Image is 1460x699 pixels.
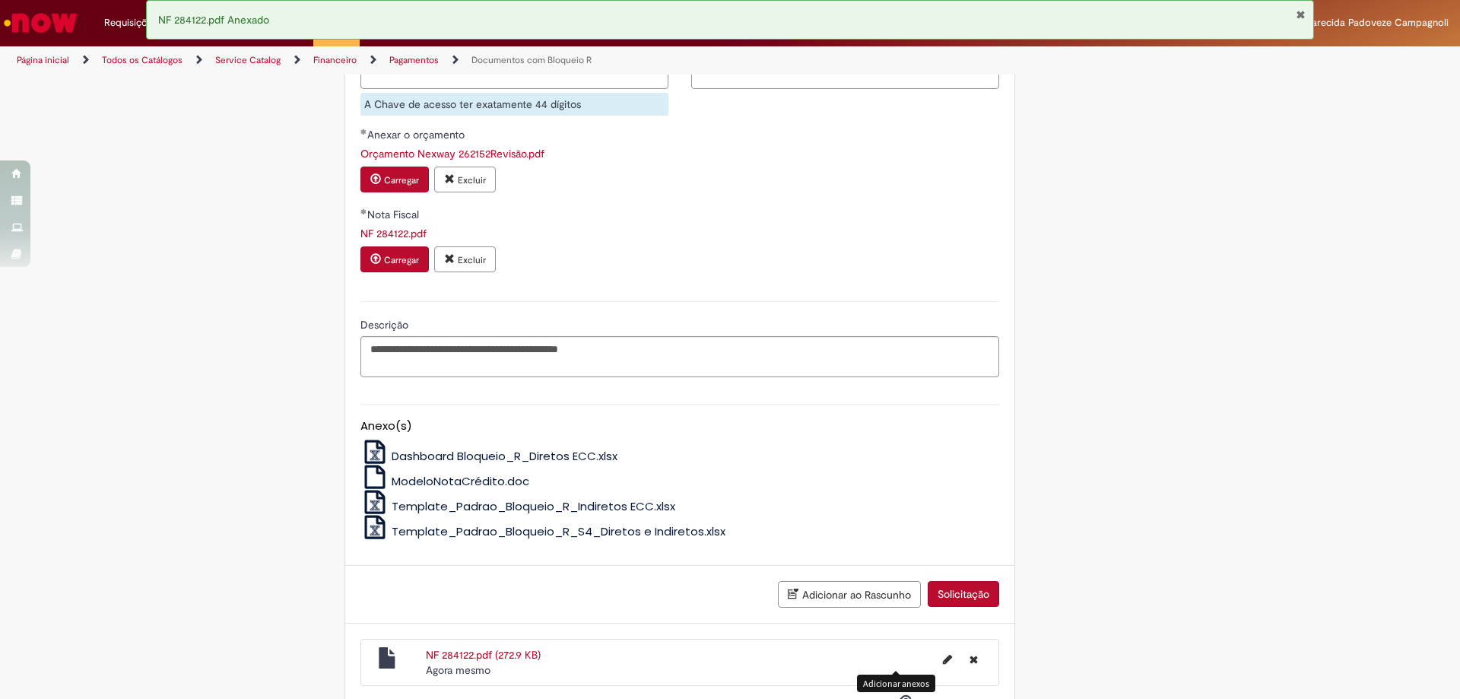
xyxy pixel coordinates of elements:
a: Download de NF 284122.pdf [360,227,427,240]
span: Nota Fiscal [367,208,422,221]
a: Financeiro [313,54,357,66]
a: Página inicial [17,54,69,66]
span: Template_Padrao_Bloqueio_R_S4_Diretos e Indiretos.xlsx [392,523,725,539]
span: Template_Padrao_Bloqueio_R_Indiretos ECC.xlsx [392,498,675,514]
span: Jaqueline Aparecida Padoveze Campagnoli [1254,16,1449,29]
span: Dashboard Bloqueio_R_Diretos ECC.xlsx [392,448,617,464]
a: Documentos com Bloqueio R [471,54,592,66]
small: Carregar [384,254,419,266]
a: Template_Padrao_Bloqueio_R_Indiretos ECC.xlsx [360,498,676,514]
input: Item do pedido [691,63,999,89]
button: Carregar anexo de Nota Fiscal Required [360,246,429,272]
small: Excluir [458,174,486,186]
a: Dashboard Bloqueio_R_Diretos ECC.xlsx [360,448,618,464]
button: Excluir anexo NF 284122.pdf [434,246,496,272]
a: Template_Padrao_Bloqueio_R_S4_Diretos e Indiretos.xlsx [360,523,726,539]
button: Editar nome de arquivo NF 284122.pdf [934,647,961,672]
span: Requisições [104,15,157,30]
div: A Chave de acesso ter exatamente 44 dígitos [360,93,668,116]
input: Chave de acesso da nota fiscal [360,63,668,89]
span: ModeloNotaCrédito.doc [392,473,529,489]
div: Adicionar anexos [857,675,935,692]
span: Anexar o orçamento [367,128,468,141]
ul: Trilhas de página [11,46,962,75]
span: Obrigatório Preenchido [360,129,367,135]
button: Excluir anexo Orçamento Nexway 262152Revisão.pdf [434,167,496,192]
span: Agora mesmo [426,663,490,677]
button: Fechar Notificação [1296,8,1306,21]
time: 29/09/2025 07:46:40 [426,663,490,677]
a: Service Catalog [215,54,281,66]
a: NF 284122.pdf (272.9 KB) [426,648,541,662]
h5: Anexo(s) [360,420,999,433]
a: Todos os Catálogos [102,54,182,66]
button: Carregar anexo de Anexar o orçamento Required [360,167,429,192]
button: Excluir NF 284122.pdf [960,647,987,672]
small: Excluir [458,254,486,266]
span: Obrigatório Preenchido [360,208,367,214]
a: Pagamentos [389,54,439,66]
img: ServiceNow [2,8,80,38]
a: ModeloNotaCrédito.doc [360,473,530,489]
span: Descrição [360,318,411,332]
textarea: Descrição [360,336,999,377]
span: NF 284122.pdf Anexado [158,13,269,27]
a: Download de Orçamento Nexway 262152Revisão.pdf [360,147,544,160]
small: Carregar [384,174,419,186]
button: Adicionar ao Rascunho [778,581,921,608]
button: Solicitação [928,581,999,607]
